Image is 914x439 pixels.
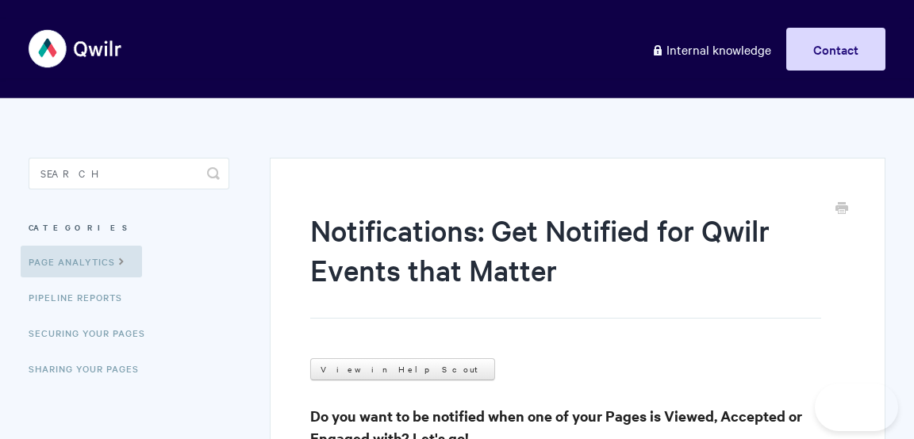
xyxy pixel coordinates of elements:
img: Qwilr Help Center [29,19,123,78]
h1: Notifications: Get Notified for Qwilr Events that Matter [310,210,821,319]
a: Sharing Your Pages [29,353,151,384]
a: Internal knowledge [639,28,783,71]
iframe: Toggle Customer Support [815,384,898,431]
input: Search [29,158,229,189]
a: Page Analytics [21,246,142,277]
a: Contact [786,28,885,71]
a: View in Help Scout [310,358,495,380]
a: Securing Your Pages [29,317,157,349]
a: Pipeline reports [29,281,134,313]
h3: Categories [29,213,229,242]
a: Print this Article [835,200,848,218]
